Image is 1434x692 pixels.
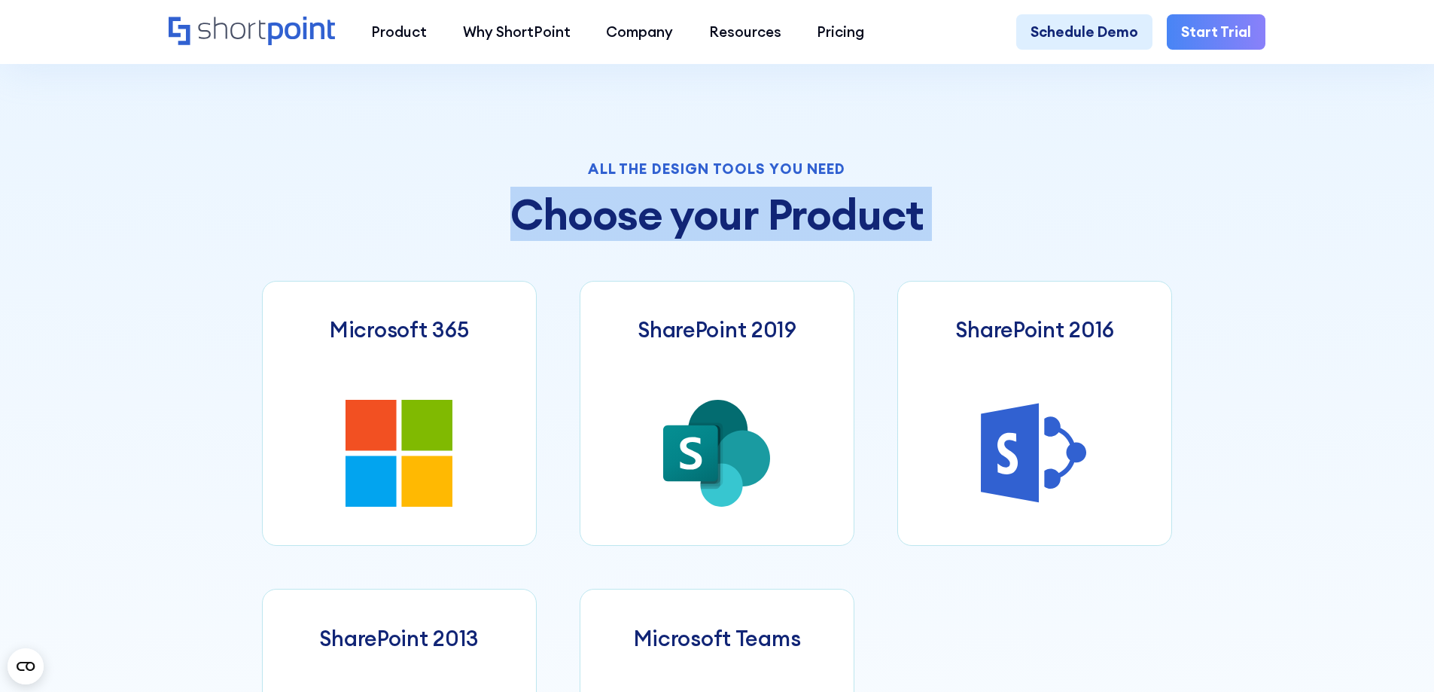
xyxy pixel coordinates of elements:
a: Schedule Demo [1016,14,1152,50]
a: Company [588,14,691,50]
div: Resources [709,21,781,43]
a: Home [169,17,335,47]
a: SharePoint 2016 [897,281,1172,546]
a: Microsoft 365 [262,281,537,546]
a: Why ShortPoint [445,14,589,50]
h2: Choose your Product [262,191,1173,238]
h3: SharePoint 2016 [955,317,1114,343]
h3: SharePoint 2013 [319,626,479,651]
h3: Microsoft Teams [634,626,801,651]
div: All the design tools you need [262,162,1173,176]
h3: SharePoint 2019 [638,317,796,343]
div: Company [606,21,673,43]
iframe: Chat Widget [1163,517,1434,692]
a: Start Trial [1167,14,1265,50]
a: Product [353,14,445,50]
h3: Microsoft 365 [330,317,468,343]
div: Why ShortPoint [463,21,571,43]
a: Pricing [799,14,883,50]
div: Pricing [817,21,864,43]
div: Product [371,21,427,43]
a: SharePoint 2019 [580,281,854,546]
a: Resources [691,14,799,50]
button: Open CMP widget [8,648,44,684]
